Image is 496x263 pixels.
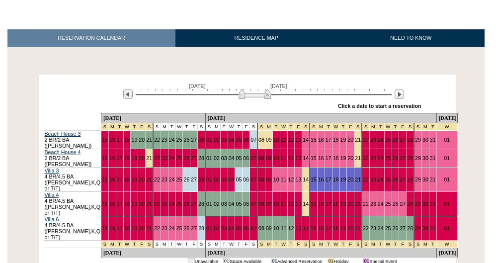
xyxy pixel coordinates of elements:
a: 01 [444,201,450,207]
td: Spring Break Wk 3 2026 [392,123,399,131]
a: 28 [407,176,413,182]
a: 29 [415,201,421,207]
td: 2 BR/2 BA ([PERSON_NAME]) [44,149,101,168]
td: President's Week 2026 [108,123,116,131]
a: 28 [407,201,413,207]
a: Villa 6 [45,216,59,222]
a: 31 [430,137,436,143]
a: 09 [266,155,272,161]
a: 15 [102,225,108,231]
td: T [183,123,190,131]
td: Spring Break Wk 2 2026 [317,123,325,131]
a: 27 [191,137,197,143]
a: 25 [176,137,182,143]
td: Spring Break Wk 1 2026 [295,123,302,131]
a: 19 [131,137,137,143]
a: 03 [221,201,227,207]
td: Spring Break Wk 3 2026 [369,123,377,131]
a: 28 [407,137,413,143]
a: 27 [191,155,197,161]
a: 27 [400,176,406,182]
a: 28 [198,201,204,207]
td: President's Week 2026 [146,123,153,131]
a: 02 [214,176,220,182]
a: 22 [363,155,369,161]
span: [DATE] [189,83,206,89]
a: 27 [400,225,406,231]
a: 21 [146,225,152,231]
a: 05 [236,225,242,231]
a: 17 [117,155,123,161]
a: 25 [385,225,391,231]
a: 19 [131,176,137,182]
a: 19 [340,201,346,207]
div: Click a date to start a reservation [338,103,421,109]
a: 15 [102,201,108,207]
a: 22 [154,137,160,143]
td: T [168,123,175,131]
td: Spring Break Wk 4 2026 [421,123,429,131]
a: 01 [444,155,450,161]
span: [DATE] [270,83,287,89]
img: Next [395,89,404,99]
a: 31 [430,155,436,161]
a: 03 [221,155,227,161]
td: F [190,123,198,131]
a: 03 [221,137,227,143]
a: 24 [378,201,384,207]
a: 19 [340,155,346,161]
a: RESIDENCE MAP [175,29,337,47]
a: 15 [102,155,108,161]
a: 02 [214,137,220,143]
a: Beach House 3 [45,131,81,137]
td: Spring Break Wk 4 2026 [436,123,457,131]
a: Villa 3 [45,168,59,174]
a: 17 [117,201,123,207]
a: 07 [250,155,256,161]
a: 23 [370,155,376,161]
a: 15 [311,201,317,207]
a: 12 [288,225,294,231]
a: 14 [303,155,309,161]
a: 01 [444,176,450,182]
a: 09 [266,176,272,182]
a: 24 [169,155,175,161]
a: 12 [288,176,294,182]
td: Spring Break Wk 2 2026 [339,123,347,131]
a: 30 [422,155,428,161]
a: 19 [131,155,137,161]
a: 08 [258,137,264,143]
td: W [175,123,183,131]
a: 04 [229,155,235,161]
a: 16 [109,155,115,161]
a: 31 [430,201,436,207]
td: President's Week 2026 [131,123,138,131]
a: 01 [444,225,450,231]
a: 24 [378,225,384,231]
a: 14 [303,137,309,143]
a: 24 [378,155,384,161]
a: 25 [385,155,391,161]
a: 03 [221,176,227,182]
a: 18 [124,137,130,143]
a: 01 [206,176,212,182]
td: Spring Break Wk 3 2026 [377,123,384,131]
a: 25 [176,176,182,182]
a: 10 [273,176,279,182]
a: 15 [311,155,317,161]
td: Spring Break Wk 3 2026 [399,123,407,131]
td: M [161,123,168,131]
a: 20 [139,201,145,207]
td: S [198,123,205,131]
a: 31 [430,176,436,182]
a: 11 [281,201,287,207]
a: 25 [385,137,391,143]
a: 12 [288,155,294,161]
a: 24 [169,225,175,231]
a: 07 [250,201,256,207]
a: 23 [162,176,167,182]
a: 30 [422,201,428,207]
a: 23 [162,155,167,161]
a: 24 [169,137,175,143]
a: 21 [146,176,152,182]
